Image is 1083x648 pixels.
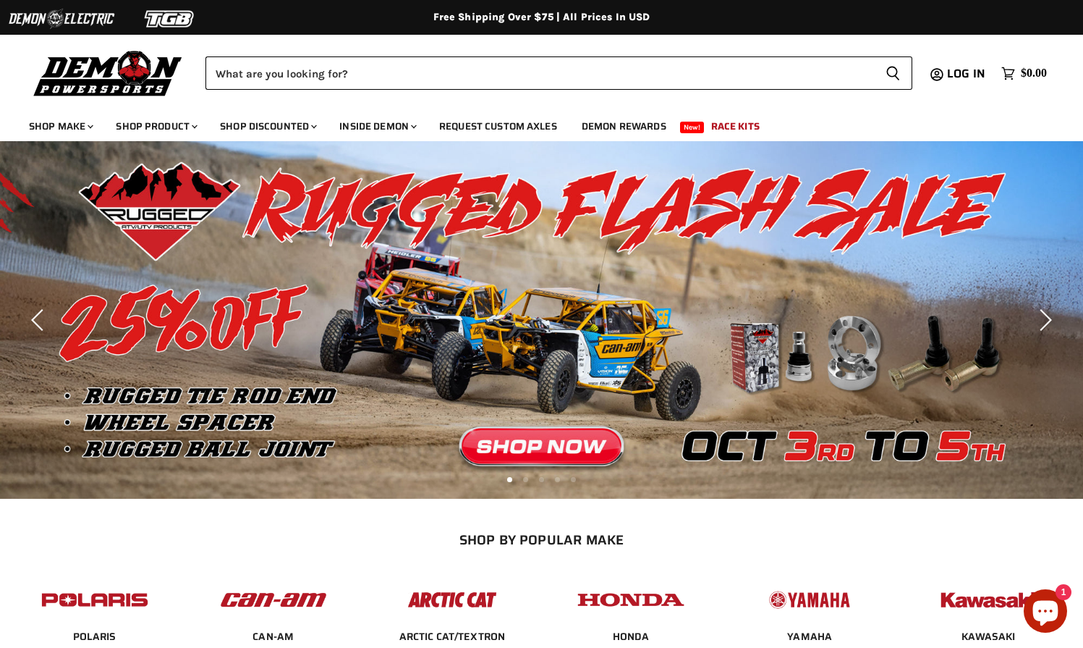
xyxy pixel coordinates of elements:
a: Shop Make [18,111,102,141]
span: New! [680,122,705,133]
img: Demon Electric Logo 2 [7,5,116,33]
button: Search [874,56,912,90]
img: POPULAR_MAKE_logo_1_adc20308-ab24-48c4-9fac-e3c1a623d575.jpg [217,578,330,622]
span: POLARIS [73,630,116,644]
li: Page dot 4 [555,477,560,482]
a: CAN-AM [252,630,294,643]
a: Race Kits [700,111,770,141]
span: YAMAHA [787,630,832,644]
li: Page dot 2 [523,477,528,482]
img: POPULAR_MAKE_logo_5_20258e7f-293c-4aac-afa8-159eaa299126.jpg [753,578,866,622]
img: Demon Powersports [29,47,187,98]
a: Inside Demon [328,111,425,141]
img: POPULAR_MAKE_logo_3_027535af-6171-4c5e-a9bc-f0eccd05c5d6.jpg [396,578,509,622]
a: POLARIS [73,630,116,643]
button: Next [1029,306,1058,334]
span: KAWASAKI [961,630,1015,644]
a: Log in [940,67,994,80]
span: CAN-AM [252,630,294,644]
img: TGB Logo 2 [116,5,224,33]
a: Request Custom Axles [428,111,568,141]
span: ARCTIC CAT/TEXTRON [399,630,506,644]
a: ARCTIC CAT/TEXTRON [399,630,506,643]
li: Page dot 1 [507,477,512,482]
span: HONDA [613,630,650,644]
img: POPULAR_MAKE_logo_2_dba48cf1-af45-46d4-8f73-953a0f002620.jpg [38,578,151,622]
a: YAMAHA [787,630,832,643]
li: Page dot 5 [571,477,576,482]
a: KAWASAKI [961,630,1015,643]
a: Demon Rewards [571,111,677,141]
button: Previous [25,306,54,334]
h2: SHOP BY POPULAR MAKE [18,532,1066,547]
img: POPULAR_MAKE_logo_6_76e8c46f-2d1e-4ecc-b320-194822857d41.jpg [932,578,1045,622]
a: Shop Discounted [209,111,326,141]
img: POPULAR_MAKE_logo_4_4923a504-4bac-4306-a1be-165a52280178.jpg [574,578,687,622]
form: Product [205,56,912,90]
a: Shop Product [105,111,206,141]
ul: Main menu [18,106,1043,141]
inbox-online-store-chat: Shopify online store chat [1019,589,1071,636]
li: Page dot 3 [539,477,544,482]
a: $0.00 [994,63,1054,84]
input: Search [205,56,874,90]
span: $0.00 [1021,67,1047,80]
a: HONDA [613,630,650,643]
span: Log in [947,64,985,83]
